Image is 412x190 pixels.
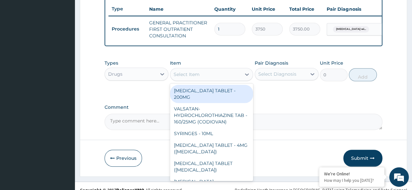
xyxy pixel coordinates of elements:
div: Minimize live chat window [107,3,122,19]
th: Pair Diagnosis [323,3,395,16]
th: Unit Price [249,3,286,16]
div: VALSATAN-HYDROCHLOROTHIAZINE TAB - 160/25MG (CODIOVAN) [170,103,253,128]
img: d_794563401_company_1708531726252_794563401 [12,32,26,49]
div: Chat with us now [34,36,109,45]
div: Select Diagnosis [258,71,296,77]
td: Procedures [108,23,146,35]
td: GENERAL PRACTITIONER FIRST OUTPATIENT CONSULTATION [146,16,211,42]
span: We're online! [38,55,90,120]
label: Comment [105,105,382,110]
div: Select Item [174,71,200,78]
button: Add [349,68,376,81]
label: Types [105,60,118,66]
div: [MEDICAL_DATA] TABLET ([MEDICAL_DATA]) [170,158,253,176]
div: [MEDICAL_DATA] TABLET - 4MG ([MEDICAL_DATA]) [170,139,253,158]
button: Previous [105,150,142,167]
p: How may I help you today? [324,178,379,183]
textarea: Type your message and hit 'Enter' [3,123,124,146]
th: Total Price [286,3,323,16]
div: We're Online! [324,171,379,177]
label: Item [170,60,181,66]
th: Type [108,3,146,15]
th: Quantity [211,3,249,16]
label: Pair Diagnosis [255,60,288,66]
th: Name [146,3,211,16]
div: SYRINGES - 10ML [170,128,253,139]
label: Unit Price [320,60,343,66]
span: [MEDICAL_DATA] wi... [333,26,369,32]
div: [MEDICAL_DATA] TABLET - 200MG [170,85,253,103]
div: Drugs [108,71,122,77]
button: Submit [343,150,382,167]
